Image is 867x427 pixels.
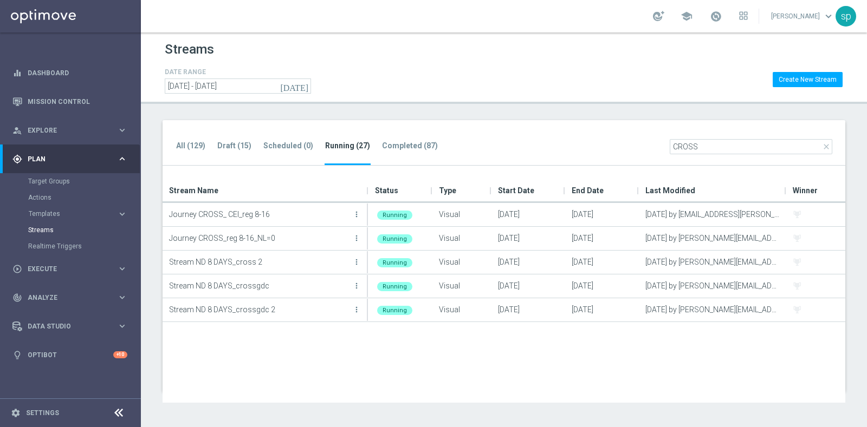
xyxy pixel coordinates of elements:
[279,78,311,95] button: [DATE]
[165,68,311,76] h4: DATE RANGE
[565,227,639,250] div: [DATE]
[165,42,214,57] h1: Streams
[432,274,491,298] div: Visual
[28,156,117,162] span: Plan
[28,242,113,251] a: Realtime Triggers
[165,78,311,94] input: Select date range
[263,141,313,150] tab-header: Scheduled (0)
[117,321,127,331] i: keyboard_arrow_right
[28,87,127,116] a: Mission Control
[12,154,117,164] div: Plan
[28,323,117,330] span: Data Studio
[28,193,113,202] a: Actions
[12,264,22,274] i: play_circle_outline
[498,180,534,201] span: Start Date
[491,251,565,274] div: [DATE]
[28,222,140,238] div: Streams
[29,211,117,217] div: Templates
[28,209,128,218] button: Templates keyboard_arrow_right
[375,180,398,201] span: Status
[12,69,128,77] button: equalizer Dashboard
[12,58,127,87] div: Dashboard
[12,68,22,78] i: equalizer
[12,126,117,135] div: Explore
[352,281,361,290] i: more_vert
[439,180,456,201] span: Type
[29,211,106,217] span: Templates
[352,210,361,219] i: more_vert
[169,301,350,318] p: Stream ND 8 DAYS_crossgdc 2
[773,72,843,87] button: Create New Stream
[12,126,128,135] button: person_search Explore keyboard_arrow_right
[793,180,818,201] span: Winner
[169,254,350,270] p: Stream ND 8 DAYS_cross 2
[28,294,117,301] span: Analyze
[28,127,117,134] span: Explore
[351,275,362,297] button: more_vert
[565,203,639,226] div: [DATE]
[12,126,22,135] i: person_search
[822,142,831,151] i: close
[28,189,140,206] div: Actions
[117,264,127,274] i: keyboard_arrow_right
[12,293,117,303] div: Analyze
[12,154,22,164] i: gps_fixed
[12,265,128,273] button: play_circle_outline Execute keyboard_arrow_right
[12,97,128,106] button: Mission Control
[836,6,856,27] div: sp
[681,10,693,22] span: school
[645,180,695,201] span: Last Modified
[491,298,565,321] div: [DATE]
[351,227,362,249] button: more_vert
[12,351,128,359] button: lightbulb Optibot +10
[169,278,350,294] p: Stream ND 8 DAYS_crossgdc
[12,293,22,303] i: track_changes
[639,298,786,321] div: [DATE] by [PERSON_NAME][EMAIL_ADDRESS][PERSON_NAME][DOMAIN_NAME]
[12,322,128,331] button: Data Studio keyboard_arrow_right
[217,141,251,150] tab-header: Draft (15)
[639,203,786,226] div: [DATE] by [EMAIL_ADDRESS][PERSON_NAME][DOMAIN_NAME]
[670,139,832,154] input: Quick find Stream
[12,350,22,360] i: lightbulb
[565,251,639,274] div: [DATE]
[28,266,117,272] span: Execute
[432,203,491,226] div: Visual
[117,209,127,219] i: keyboard_arrow_right
[639,274,786,298] div: [DATE] by [PERSON_NAME][EMAIL_ADDRESS][PERSON_NAME][DOMAIN_NAME]
[352,305,361,314] i: more_vert
[12,155,128,163] button: gps_fixed Plan keyboard_arrow_right
[639,251,786,274] div: [DATE] by [PERSON_NAME][EMAIL_ADDRESS][PERSON_NAME][DOMAIN_NAME]
[325,141,370,150] tab-header: Running (27)
[12,340,127,369] div: Optibot
[280,81,309,91] i: [DATE]
[823,10,834,22] span: keyboard_arrow_down
[377,258,412,267] div: Running
[12,264,117,274] div: Execute
[491,274,565,298] div: [DATE]
[12,87,127,116] div: Mission Control
[351,251,362,273] button: more_vert
[169,230,350,246] p: Journey CROSS_reg 8-16_NL=0
[12,293,128,302] button: track_changes Analyze keyboard_arrow_right
[432,251,491,274] div: Visual
[377,211,412,220] div: Running
[432,298,491,321] div: Visual
[169,180,218,201] span: Stream Name
[351,203,362,225] button: more_vert
[28,238,140,254] div: Realtime Triggers
[28,226,113,234] a: Streams
[351,299,362,320] button: more_vert
[572,180,604,201] span: End Date
[12,321,117,331] div: Data Studio
[117,154,127,164] i: keyboard_arrow_right
[639,227,786,250] div: [DATE] by [PERSON_NAME][EMAIL_ADDRESS][PERSON_NAME][DOMAIN_NAME]
[432,227,491,250] div: Visual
